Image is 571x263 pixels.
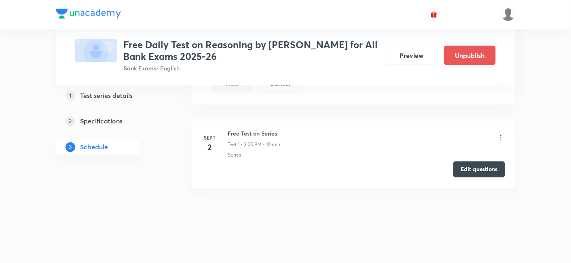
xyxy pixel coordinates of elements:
img: fallback-thumbnail.png [75,39,117,62]
a: 1Test series details [56,87,166,103]
h5: Specifications [80,116,123,126]
p: Test 1 • 3:00 PM • 10 min [228,141,280,148]
h3: Free Daily Test on Reasoning by [PERSON_NAME] for All Bank Exams 2025-26 [123,39,379,62]
p: Bank Exams • English [123,64,379,72]
h6: Free Test on Series [228,129,280,138]
p: Series [228,152,241,159]
h6: Sept [202,134,218,142]
p: 1 [66,90,75,100]
img: Drishti Chauhan [501,8,515,21]
h5: Schedule [80,142,108,152]
h4: 2 [202,142,218,154]
img: Company Logo [56,9,121,19]
button: Unpublish [444,46,496,65]
img: avatar [430,11,438,18]
a: 2Specifications [56,113,166,129]
button: Preview [386,46,438,65]
p: 2 [66,116,75,126]
button: Edit questions [453,161,505,178]
p: 3 [66,142,75,152]
a: Company Logo [56,9,121,21]
button: avatar [427,8,440,21]
h5: Test series details [80,90,133,100]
